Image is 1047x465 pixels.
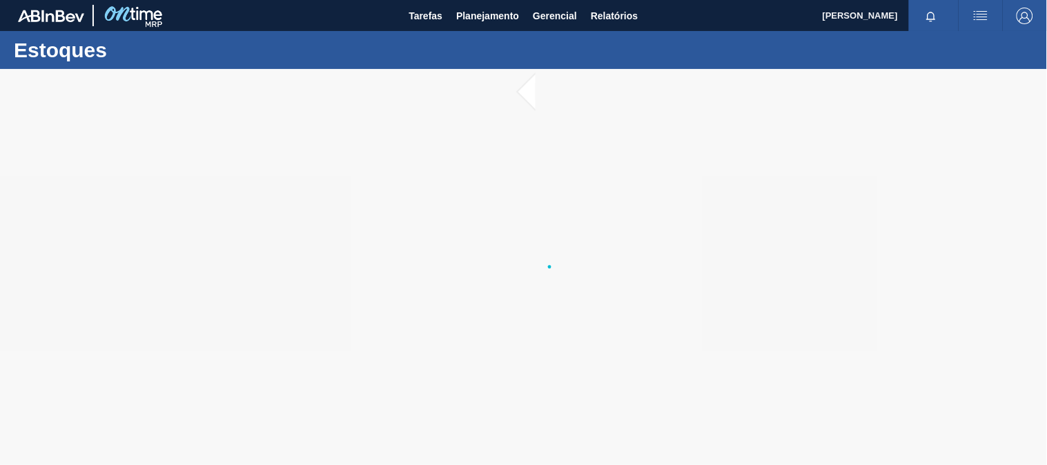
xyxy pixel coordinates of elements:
img: Logout [1017,8,1033,24]
button: Notificações [909,6,953,26]
img: TNhmsLtSVTkK8tSr43FrP2fwEKptu5GPRR3wAAAABJRU5ErkJggg== [18,10,84,22]
span: Tarefas [409,8,442,24]
span: Planejamento [456,8,519,24]
span: Gerencial [533,8,577,24]
span: Relatórios [591,8,638,24]
img: userActions [972,8,989,24]
h1: Estoques [14,42,259,58]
